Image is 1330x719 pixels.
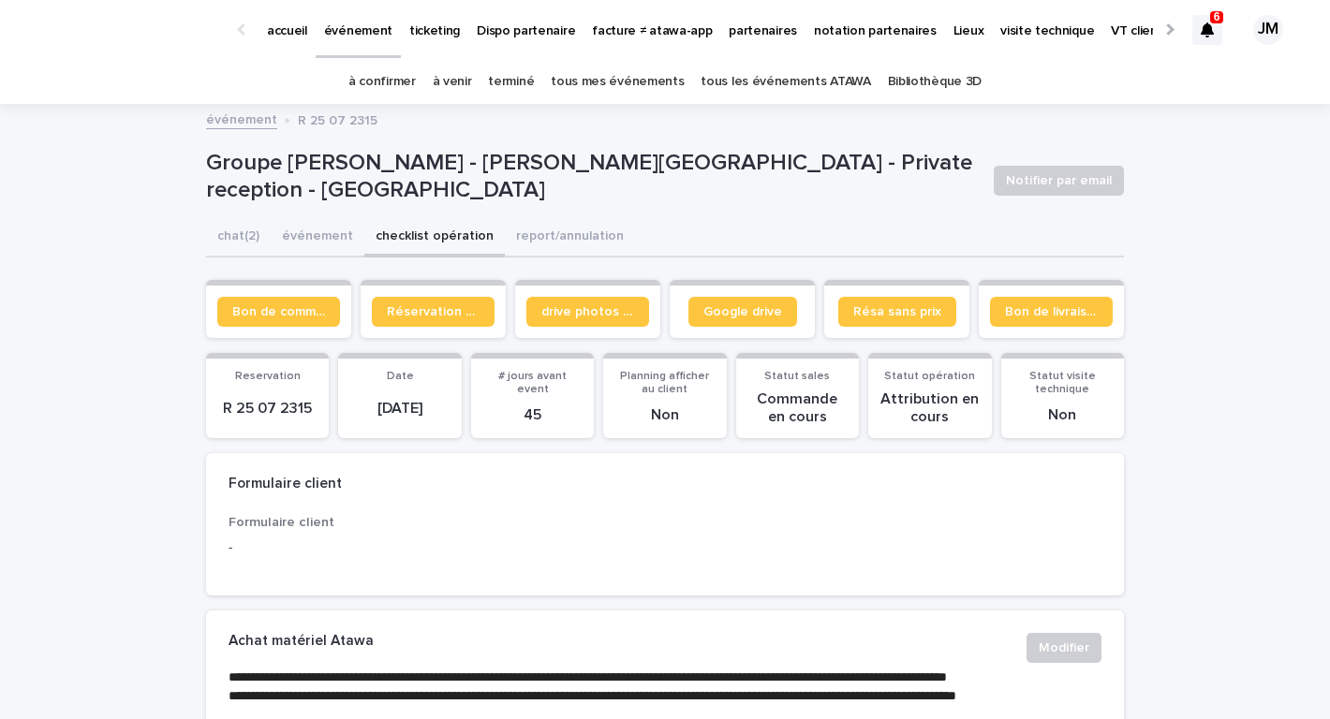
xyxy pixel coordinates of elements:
p: Non [614,406,715,424]
span: Date [387,371,414,382]
p: Non [1012,406,1113,424]
div: JM [1253,15,1283,45]
span: Bon de livraison [1005,305,1098,318]
span: Google drive [703,305,782,318]
button: report/annulation [505,218,635,257]
span: Statut sales [764,371,830,382]
span: Résa sans prix [853,305,941,318]
p: Attribution en cours [879,390,980,426]
a: tous mes événements [551,60,684,104]
a: drive photos coordinateur [526,297,649,327]
button: Notifier par email [994,166,1124,196]
a: Réservation client [372,297,495,327]
a: événement [206,108,277,129]
a: à confirmer [348,60,416,104]
span: Notifier par email [1006,171,1112,190]
span: drive photos coordinateur [541,305,634,318]
div: 6 [1192,15,1222,45]
span: Statut visite technique [1029,371,1096,395]
h2: Achat matériel Atawa [229,633,374,650]
button: chat (2) [206,218,271,257]
p: R 25 07 2315 [298,109,377,129]
p: 45 [482,406,583,424]
span: Modifier [1039,638,1089,657]
span: Bon de commande [232,305,325,318]
a: Bibliothèque 3D [888,60,982,104]
span: Planning afficher au client [620,371,709,395]
p: 6 [1214,10,1220,23]
button: événement [271,218,364,257]
a: Bon de commande [217,297,340,327]
p: R 25 07 2315 [217,400,318,418]
a: terminé [488,60,534,104]
span: # jours avant event [498,371,567,395]
button: checklist opération [364,218,505,257]
span: Statut opération [884,371,975,382]
a: tous les événements ATAWA [701,60,870,104]
a: Google drive [688,297,797,327]
span: Reservation [235,371,301,382]
p: - [229,538,505,558]
span: Formulaire client [229,516,334,529]
button: Modifier [1027,633,1101,663]
a: Bon de livraison [990,297,1113,327]
span: Réservation client [387,305,480,318]
h2: Formulaire client [229,476,342,492]
a: Résa sans prix [838,297,956,327]
a: à venir [433,60,472,104]
img: Ls34BcGeRexTGTNfXpUC [37,11,219,49]
p: Groupe [PERSON_NAME] - [PERSON_NAME][GEOGRAPHIC_DATA] - Private reception - [GEOGRAPHIC_DATA] [206,150,979,204]
p: Commande en cours [747,390,848,426]
p: [DATE] [349,400,450,418]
